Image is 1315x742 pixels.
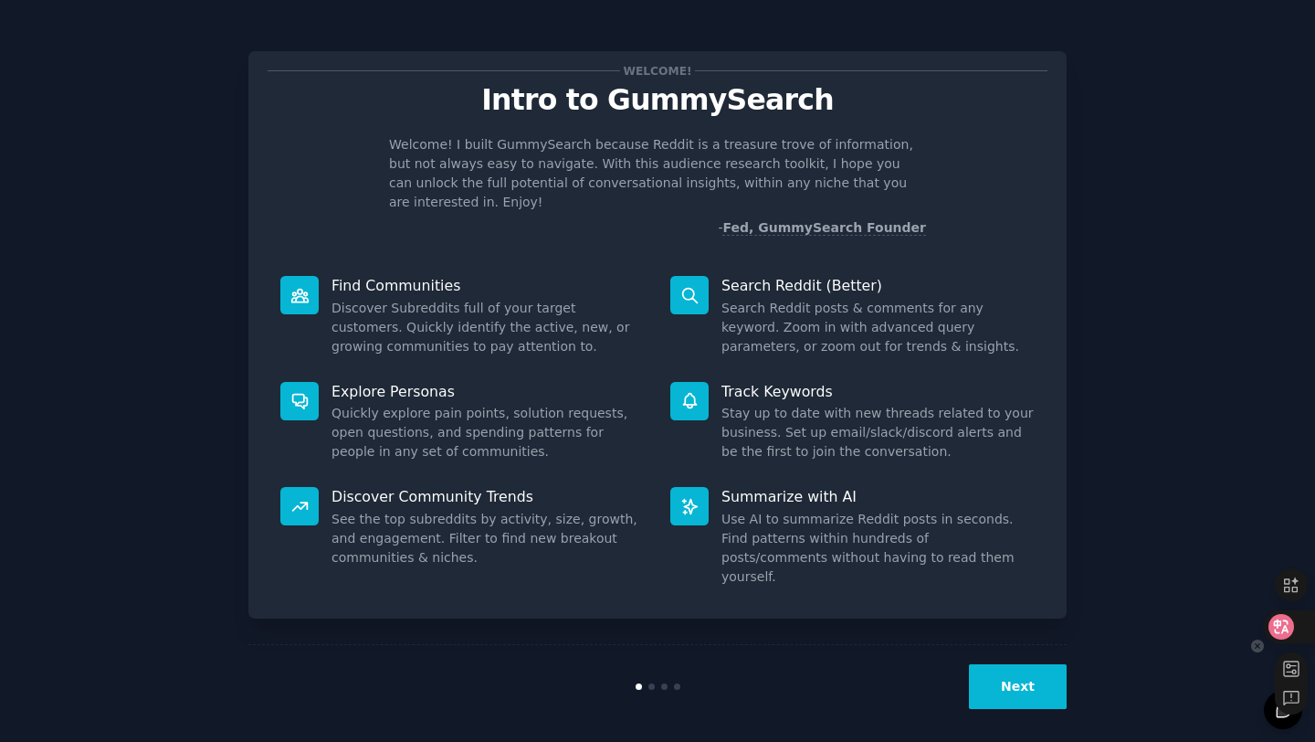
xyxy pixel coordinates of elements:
button: Next [969,664,1067,709]
span: Welcome! [620,61,695,80]
p: Find Communities [331,276,645,295]
dd: Quickly explore pain points, solution requests, open questions, and spending patterns for people ... [331,404,645,461]
a: Fed, GummySearch Founder [722,220,926,236]
p: Track Keywords [721,382,1035,401]
p: Welcome! I built GummySearch because Reddit is a treasure trove of information, but not always ea... [389,135,926,212]
dd: Discover Subreddits full of your target customers. Quickly identify the active, new, or growing c... [331,299,645,356]
dd: Stay up to date with new threads related to your business. Set up email/slack/discord alerts and ... [721,404,1035,461]
p: Summarize with AI [721,487,1035,506]
p: Discover Community Trends [331,487,645,506]
dd: See the top subreddits by activity, size, growth, and engagement. Filter to find new breakout com... [331,510,645,567]
p: Intro to GummySearch [268,84,1047,116]
div: - [718,218,926,238]
p: Explore Personas [331,382,645,401]
dd: Use AI to summarize Reddit posts in seconds. Find patterns within hundreds of posts/comments with... [721,510,1035,587]
p: Search Reddit (Better) [721,276,1035,295]
dd: Search Reddit posts & comments for any keyword. Zoom in with advanced query parameters, or zoom o... [721,299,1035,356]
